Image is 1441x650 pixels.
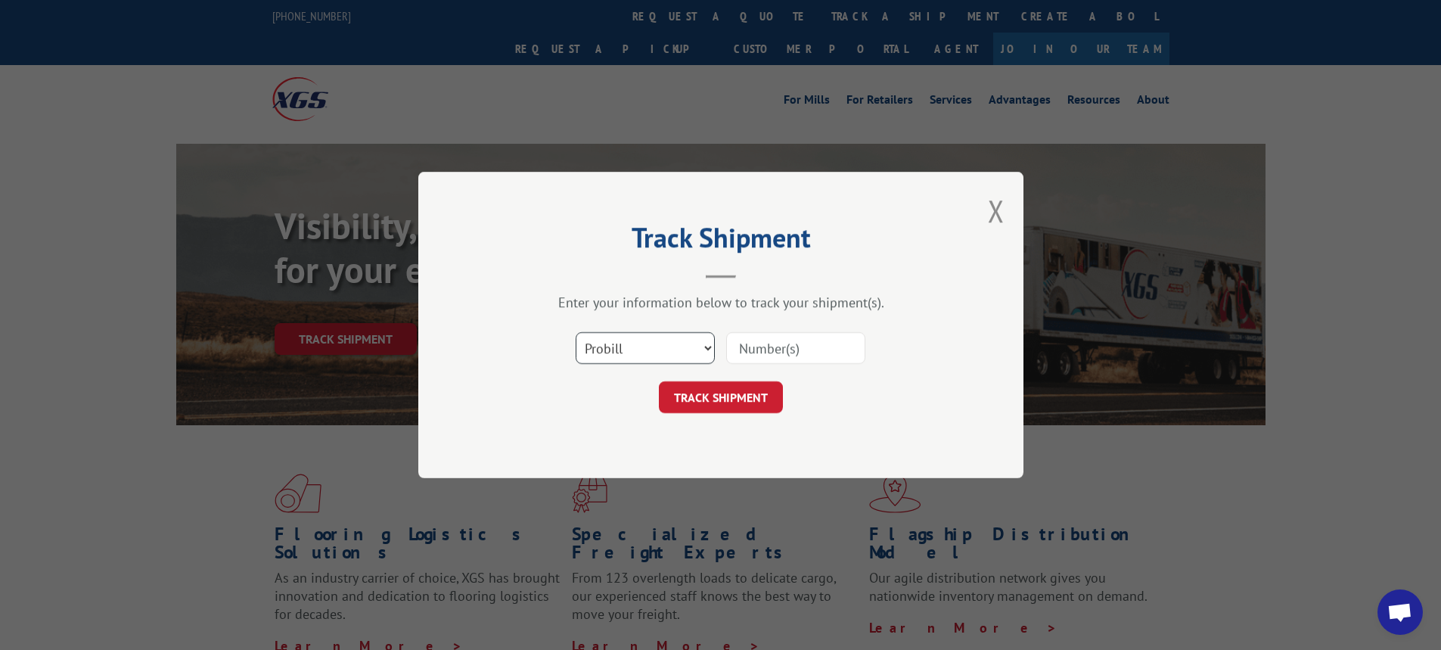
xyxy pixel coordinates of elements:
[659,381,783,413] button: TRACK SHIPMENT
[1377,589,1423,635] a: Open chat
[494,227,948,256] h2: Track Shipment
[494,294,948,311] div: Enter your information below to track your shipment(s).
[726,332,865,364] input: Number(s)
[988,191,1005,231] button: Close modal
